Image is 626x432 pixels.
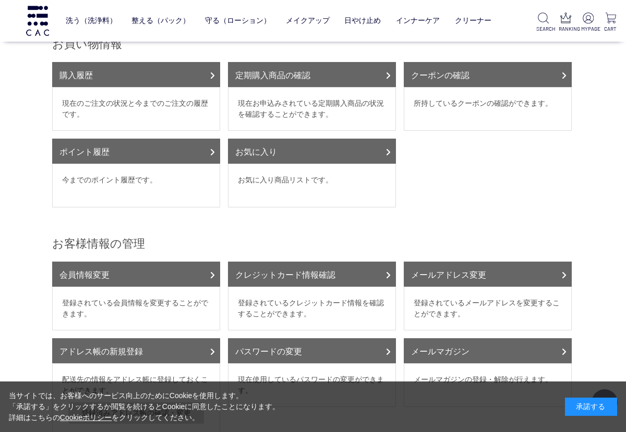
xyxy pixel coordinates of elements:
a: メイクアップ [286,8,330,33]
dd: 現在のご注文の状況と今までのご注文の履歴です。 [52,87,220,131]
dd: 現在使用しているパスワードの変更ができます。 [228,363,396,407]
a: アドレス帳の新規登録 [52,338,220,363]
a: SEARCH [536,13,550,33]
div: 当サイトでは、お客様へのサービス向上のためにCookieを使用します。 「承諾する」をクリックするか閲覧を続けるとCookieに同意したことになります。 詳細はこちらの をクリックしてください。 [9,390,280,423]
a: 定期購入商品の確認 [228,62,396,87]
a: パスワードの変更 [228,338,396,363]
p: CART [604,25,618,33]
p: MYPAGE [581,25,595,33]
a: お気に入り [228,139,396,164]
a: 会員情報変更 [52,262,220,287]
a: 整える（パック） [131,8,190,33]
dd: メールマガジンの登録・解除が行えます。 [404,363,572,407]
img: logo [25,6,51,35]
dd: 今までのポイント履歴です。 [52,164,220,207]
p: 配送先の情報をアドレス帳に登録しておくことができます。 [62,374,210,396]
a: メールマガジン [404,338,572,363]
a: 洗う（洗浄料） [66,8,117,33]
dd: お気に入り商品リストです。 [228,164,396,207]
p: SEARCH [536,25,550,33]
dd: 登録されている会員情報を変更することができます。 [52,287,220,330]
a: CART [604,13,618,33]
div: 承諾する [565,398,617,416]
dd: 登録されているメールアドレスを変更することができます。 [404,287,572,330]
a: クリーナー [455,8,491,33]
a: MYPAGE [581,13,595,33]
a: 購入履歴 [52,62,220,87]
h2: お客様情報の管理 [52,236,574,251]
dd: 現在お申込みされている定期購入商品の状況を確認することができます。 [228,87,396,131]
dd: 所持しているクーポンの確認ができます。 [404,87,572,131]
a: Cookieポリシー [60,413,112,422]
h2: お買い物情報 [52,36,574,52]
a: インナーケア [396,8,440,33]
a: 守る（ローション） [205,8,271,33]
a: クレジットカード情報確認 [228,262,396,287]
a: メールアドレス変更 [404,262,572,287]
a: 日やけ止め [344,8,381,33]
dd: 登録されているクレジットカード情報を確認することができます。 [228,287,396,330]
p: RANKING [559,25,573,33]
a: ポイント履歴 [52,139,220,164]
a: クーポンの確認 [404,62,572,87]
a: RANKING [559,13,573,33]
